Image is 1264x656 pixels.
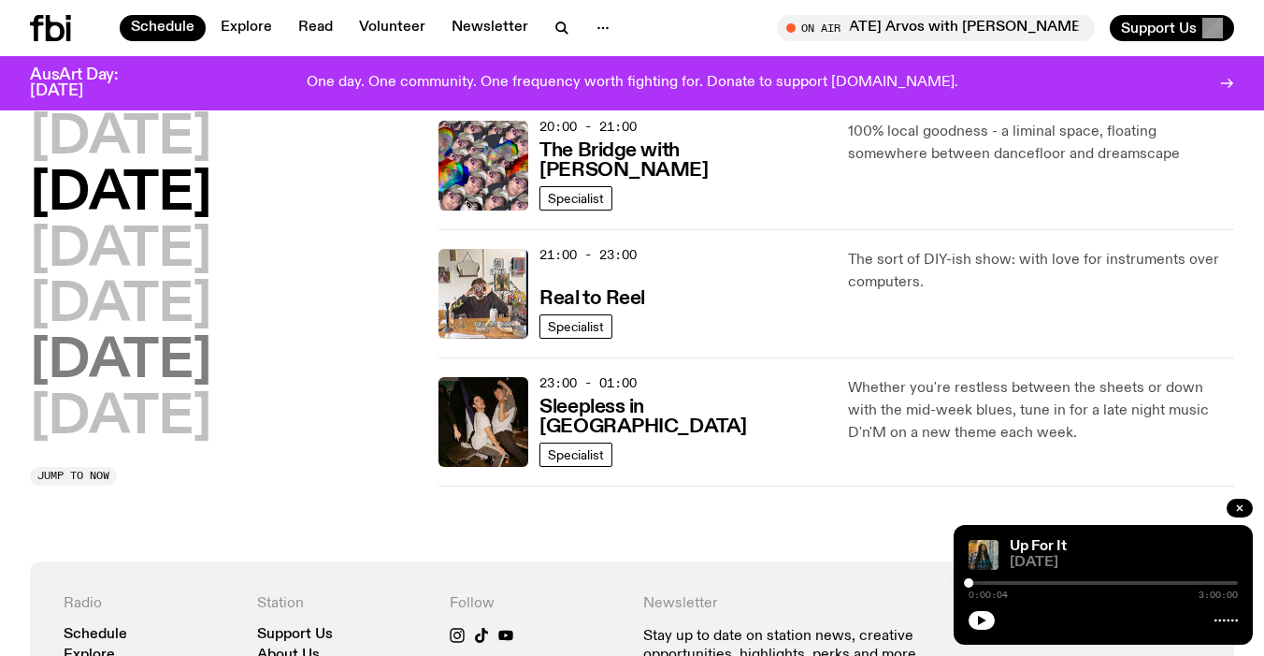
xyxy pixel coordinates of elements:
[539,374,637,392] span: 23:00 - 01:00
[287,15,344,41] a: Read
[30,67,150,99] h3: AusArt Day: [DATE]
[30,281,211,333] button: [DATE]
[548,319,604,333] span: Specialist
[307,75,958,92] p: One day. One community. One frequency worth fighting for. Donate to support [DOMAIN_NAME].
[848,249,1234,294] p: The sort of DIY-ish show: with love for instruments over computers.
[539,118,637,136] span: 20:00 - 21:00
[30,336,211,388] button: [DATE]
[848,121,1234,166] p: 100% local goodness - a liminal space, floating somewhere between dancefloor and dreamscape
[1110,15,1234,41] button: Support Us
[969,540,998,570] img: Ify - a Brown Skin girl with black braided twists, looking up to the side with her tongue stickin...
[257,628,333,642] a: Support Us
[539,246,637,264] span: 21:00 - 23:00
[539,443,612,467] a: Specialist
[64,628,127,642] a: Schedule
[348,15,437,41] a: Volunteer
[440,15,539,41] a: Newsletter
[1010,539,1067,554] a: Up For It
[539,186,612,211] a: Specialist
[30,112,211,165] button: [DATE]
[539,285,645,309] a: Real to Reel
[438,377,528,467] img: Marcus Whale is on the left, bent to his knees and arching back with a gleeful look his face He i...
[30,225,211,277] button: [DATE]
[969,590,1008,600] span: 0:00:04
[848,377,1234,445] p: Whether you're restless between the sheets or down with the mid-week blues, tune in for a late ni...
[37,471,109,481] span: Jump to now
[450,595,621,613] h4: Follow
[548,447,604,461] span: Specialist
[643,595,1007,613] h4: Newsletter
[1121,20,1197,36] span: Support Us
[30,467,117,486] button: Jump to now
[539,394,825,437] a: Sleepless in [GEOGRAPHIC_DATA]
[209,15,283,41] a: Explore
[539,138,825,181] a: The Bridge with [PERSON_NAME]
[64,595,235,613] h4: Radio
[1010,556,1238,570] span: [DATE]
[548,191,604,205] span: Specialist
[1199,590,1238,600] span: 3:00:00
[30,392,211,445] button: [DATE]
[539,398,825,437] h3: Sleepless in [GEOGRAPHIC_DATA]
[257,595,428,613] h4: Station
[777,15,1095,41] button: On Air[DATE] Arvos with [PERSON_NAME]
[539,141,825,181] h3: The Bridge with [PERSON_NAME]
[120,15,206,41] a: Schedule
[539,314,612,339] a: Specialist
[30,168,211,221] button: [DATE]
[438,249,528,339] img: Jasper Craig Adams holds a vintage camera to his eye, obscuring his face. He is wearing a grey ju...
[539,289,645,309] h3: Real to Reel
